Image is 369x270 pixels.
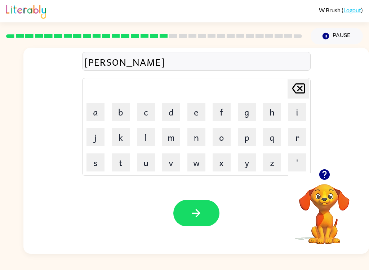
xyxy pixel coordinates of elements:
button: g [238,103,256,121]
button: Pause [311,28,363,44]
button: v [162,153,180,171]
button: m [162,128,180,146]
button: f [213,103,231,121]
button: u [137,153,155,171]
button: ' [288,153,306,171]
button: c [137,103,155,121]
img: Literably [6,3,46,19]
button: h [263,103,281,121]
span: W Brush [319,6,342,13]
button: x [213,153,231,171]
button: q [263,128,281,146]
button: d [162,103,180,121]
button: l [137,128,155,146]
button: w [187,153,205,171]
div: ( ) [319,6,363,13]
button: r [288,128,306,146]
button: s [86,153,105,171]
button: i [288,103,306,121]
video: Your browser must support playing .mp4 files to use Literably. Please try using another browser. [288,173,360,245]
button: y [238,153,256,171]
button: z [263,153,281,171]
button: k [112,128,130,146]
button: b [112,103,130,121]
a: Logout [343,6,361,13]
button: o [213,128,231,146]
button: e [187,103,205,121]
button: t [112,153,130,171]
button: p [238,128,256,146]
button: j [86,128,105,146]
button: n [187,128,205,146]
div: [PERSON_NAME] [84,54,308,69]
button: a [86,103,105,121]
